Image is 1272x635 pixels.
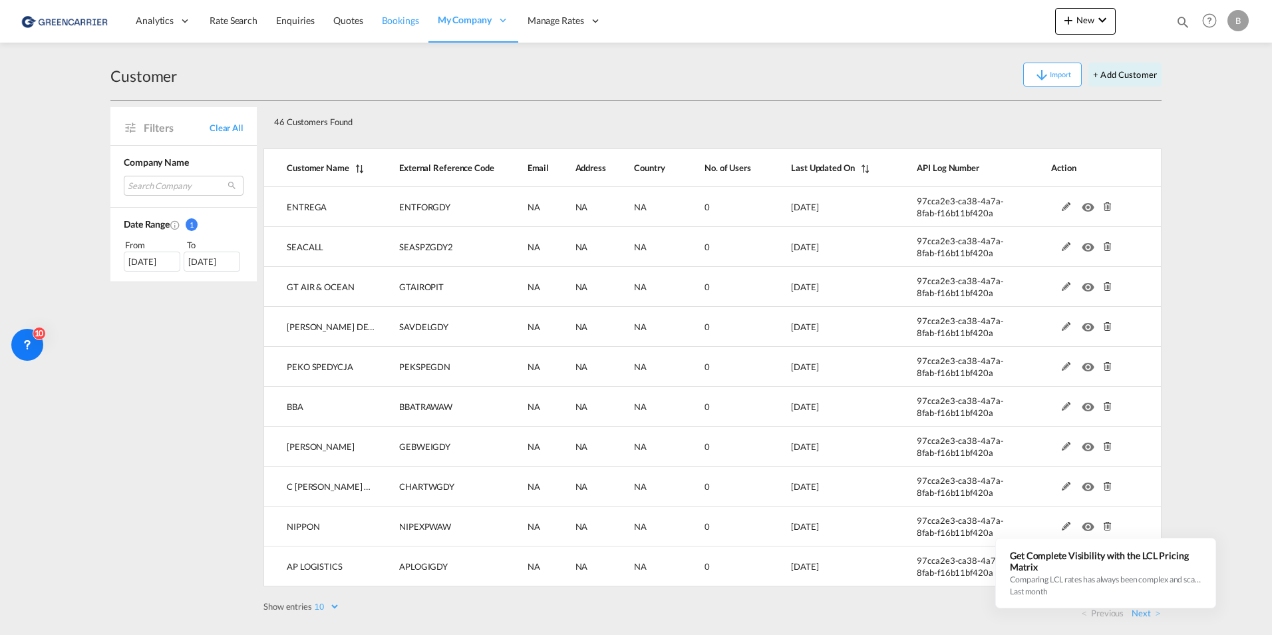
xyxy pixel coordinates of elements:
[758,467,883,507] td: 2025-07-09
[1060,12,1076,28] md-icon: icon-plus 400-fg
[575,401,588,412] span: NA
[1082,519,1099,528] md-icon: icon-eye
[399,561,448,572] span: APLOGIGDY
[791,481,818,492] span: [DATE]
[758,148,883,187] th: Last Updated On
[399,202,450,212] span: ENTFORGDY
[136,14,174,27] span: Analytics
[671,227,758,267] td: 0
[553,148,612,187] th: Address
[671,387,758,427] td: 0
[758,546,883,586] td: 2025-07-09
[377,507,505,546] td: NIPEXPWAW
[634,202,647,212] span: NA
[634,321,647,332] span: NA
[791,242,818,252] span: [DATE]
[528,321,540,332] span: NA
[377,427,505,467] td: GEBWEIGDY
[1094,12,1110,28] md-icon: icon-chevron-down
[791,521,818,532] span: [DATE]
[399,401,452,412] span: BBATRAWAW
[399,242,453,252] span: SEASPZGDY2
[634,521,647,532] span: NA
[263,148,377,187] th: Customer Name
[377,148,505,187] th: External Reference Code
[263,347,377,387] td: PEKO SPEDYCJA
[263,187,377,227] td: ENTREGA
[705,242,710,252] span: 0
[1060,15,1110,25] span: New
[634,481,647,492] span: NA
[528,202,540,212] span: NA
[110,65,177,87] div: Customer
[883,387,1018,427] td: 97cca2e3-ca38-4a7a-8fab-f16b11bf420a
[184,252,240,272] div: [DATE]
[671,467,758,507] td: 0
[611,267,671,307] td: NA
[1082,279,1099,288] md-icon: icon-eye
[377,387,505,427] td: BBATRAWAW
[611,387,671,427] td: NA
[505,227,553,267] td: NA
[1082,399,1099,408] md-icon: icon-eye
[1176,15,1190,29] md-icon: icon-magnify
[671,187,758,227] td: 0
[671,347,758,387] td: 0
[1082,239,1099,248] md-icon: icon-eye
[377,267,505,307] td: GTAIROPIT
[883,267,1018,307] td: 97cca2e3-ca38-4a7a-8fab-f16b11bf420a
[399,521,451,532] span: NIPEXPWAW
[917,395,1003,418] span: 97cca2e3-ca38-4a7a-8fab-f16b11bf420a
[634,282,647,292] span: NA
[438,13,492,27] span: My Company
[575,242,588,252] span: NA
[377,467,505,507] td: CHARTWGDY
[634,242,647,252] span: NA
[611,347,671,387] td: NA
[705,202,710,212] span: 0
[791,321,818,332] span: [DATE]
[263,307,377,347] td: SAVINO DEL BENE
[553,546,612,586] td: NA
[758,347,883,387] td: 2025-07-09
[276,15,315,26] span: Enquiries
[170,220,180,230] md-icon: Created On
[269,106,1068,133] div: 46 Customers Found
[671,307,758,347] td: 0
[671,427,758,467] td: 0
[505,507,553,546] td: NA
[210,15,257,26] span: Rate Search
[505,347,553,387] td: NA
[287,202,327,212] span: ENTREGA
[124,252,180,272] div: [DATE]
[1198,9,1221,32] span: Help
[575,282,588,292] span: NA
[263,467,377,507] td: C HARTWIG GDYNIA
[917,236,1003,258] span: 97cca2e3-ca38-4a7a-8fab-f16b11bf420a
[1088,63,1162,87] button: + Add Customer
[399,321,448,332] span: SAVDELGDY
[917,555,1003,578] span: 97cca2e3-ca38-4a7a-8fab-f16b11bf420a
[1198,9,1227,33] div: Help
[575,561,588,572] span: NA
[575,361,588,372] span: NA
[553,387,612,427] td: NA
[883,307,1018,347] td: 97cca2e3-ca38-4a7a-8fab-f16b11bf420a
[399,361,450,372] span: PEKSPEGDN
[528,361,540,372] span: NA
[1082,359,1099,368] md-icon: icon-eye
[671,148,758,187] th: No. of Users
[705,282,710,292] span: 0
[634,361,647,372] span: NA
[917,475,1003,498] span: 97cca2e3-ca38-4a7a-8fab-f16b11bf420a
[917,435,1003,458] span: 97cca2e3-ca38-4a7a-8fab-f16b11bf420a
[1082,319,1099,328] md-icon: icon-eye
[124,156,189,168] span: Company Name
[791,561,818,572] span: [DATE]
[505,546,553,586] td: NA
[917,276,1003,298] span: 97cca2e3-ca38-4a7a-8fab-f16b11bf420a
[705,401,710,412] span: 0
[263,427,377,467] td: GEBRUDER WEISS
[377,546,505,586] td: APLOGIGDY
[883,187,1018,227] td: 97cca2e3-ca38-4a7a-8fab-f16b11bf420a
